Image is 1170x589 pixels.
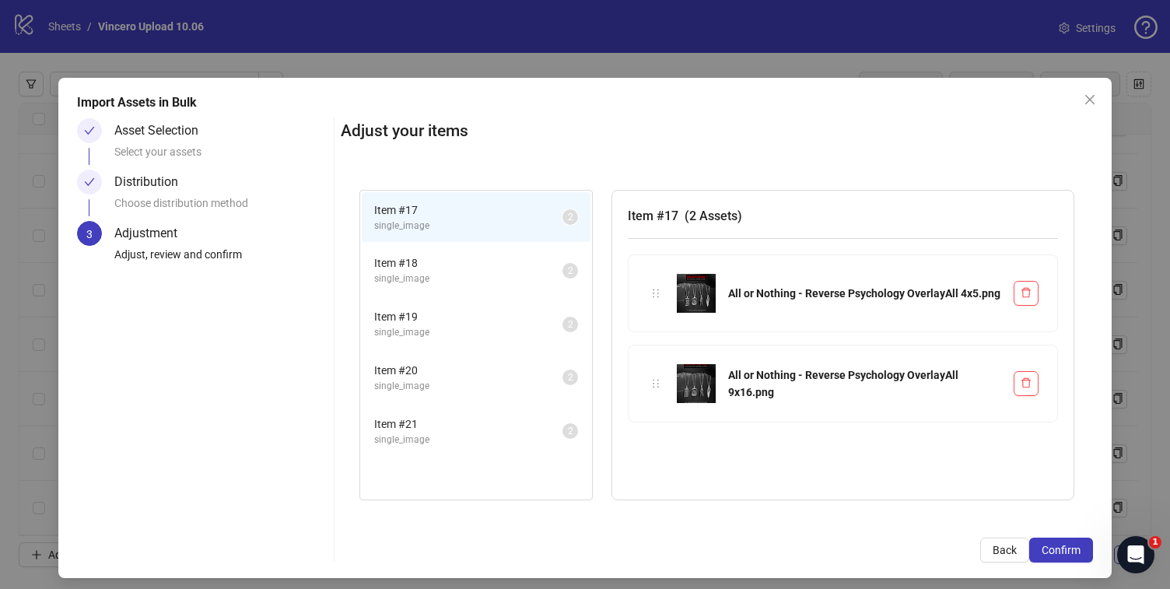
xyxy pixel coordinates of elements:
[114,221,190,246] div: Adjustment
[677,364,716,403] img: All or Nothing - Reverse Psychology OverlayAll 9x16.png
[562,423,578,439] sup: 2
[728,366,1000,401] div: All or Nothing - Reverse Psychology OverlayAll 9x16.png
[1029,538,1093,563] button: Confirm
[1014,371,1039,396] button: Delete
[650,288,661,299] span: holder
[114,170,191,195] div: Distribution
[84,177,95,188] span: check
[728,285,1000,302] div: All or Nothing - Reverse Psychology OverlayAll 4x5.png
[374,433,562,447] span: single_image
[84,125,95,136] span: check
[562,263,578,279] sup: 2
[1084,93,1096,106] span: close
[1149,536,1161,549] span: 1
[114,143,328,170] div: Select your assets
[341,118,1092,144] h2: Adjust your items
[374,308,562,325] span: Item # 19
[568,319,573,330] span: 2
[374,379,562,394] span: single_image
[86,228,93,240] span: 3
[374,325,562,340] span: single_image
[374,219,562,233] span: single_image
[650,378,661,389] span: holder
[568,265,573,276] span: 2
[568,212,573,223] span: 2
[1014,281,1039,306] button: Delete
[1117,536,1154,573] iframe: Intercom live chat
[114,118,211,143] div: Asset Selection
[647,285,664,302] div: holder
[1042,544,1081,556] span: Confirm
[374,415,562,433] span: Item # 21
[374,202,562,219] span: Item # 17
[114,246,328,272] div: Adjust, review and confirm
[568,426,573,436] span: 2
[685,209,742,223] span: ( 2 Assets )
[114,195,328,221] div: Choose distribution method
[77,93,1093,112] div: Import Assets in Bulk
[562,317,578,332] sup: 2
[1021,377,1032,388] span: delete
[568,372,573,383] span: 2
[980,538,1029,563] button: Back
[562,209,578,225] sup: 2
[628,206,1057,226] h3: Item # 17
[374,272,562,286] span: single_image
[374,254,562,272] span: Item # 18
[562,370,578,385] sup: 2
[1021,287,1032,298] span: delete
[993,544,1017,556] span: Back
[677,274,716,313] img: All or Nothing - Reverse Psychology OverlayAll 4x5.png
[1077,87,1102,112] button: Close
[374,362,562,379] span: Item # 20
[647,375,664,392] div: holder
